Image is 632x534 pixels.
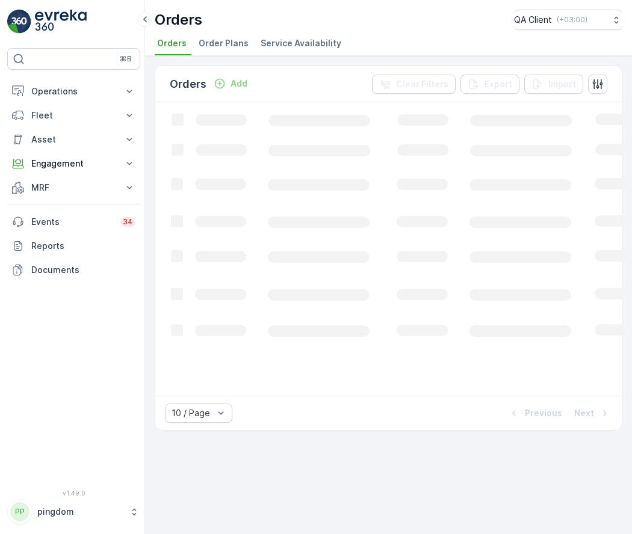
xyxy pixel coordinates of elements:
[7,234,140,258] a: Reports
[120,54,132,64] p: ⌘B
[31,133,116,146] p: Asset
[31,240,135,252] p: Reports
[261,37,341,49] span: Service Availability
[31,264,135,276] p: Documents
[573,406,612,420] button: Next
[10,502,29,521] div: PP
[525,407,562,419] p: Previous
[31,216,113,228] p: Events
[7,489,140,497] span: v 1.49.0
[231,78,247,90] p: Add
[37,506,123,518] p: pingdom
[7,127,140,152] button: Asset
[7,499,140,524] button: PPpingdom
[31,182,116,194] p: MRF
[507,406,563,420] button: Previous
[199,37,249,49] span: Order Plans
[574,407,594,419] p: Next
[396,78,448,90] p: Clear Filters
[209,76,252,91] button: Add
[460,75,519,94] button: Export
[170,76,206,93] p: Orders
[485,78,512,90] p: Export
[31,109,116,121] p: Fleet
[35,10,87,34] img: logo_light-DOdMpM7g.png
[123,217,133,227] p: 34
[31,158,116,170] p: Engagement
[524,75,583,94] button: Import
[7,210,140,234] a: Events34
[31,85,116,97] p: Operations
[372,75,456,94] button: Clear Filters
[514,14,552,26] p: QA Client
[514,10,622,30] button: QA Client(+03:00)
[7,103,140,127] button: Fleet
[7,10,31,34] img: logo
[557,15,587,25] p: ( +03:00 )
[155,10,202,29] p: Orders
[157,37,187,49] span: Orders
[7,152,140,176] button: Engagement
[548,78,576,90] p: Import
[7,176,140,200] button: MRF
[7,79,140,103] button: Operations
[7,258,140,282] a: Documents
